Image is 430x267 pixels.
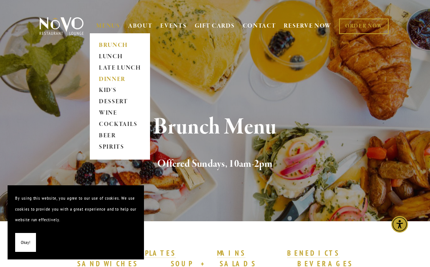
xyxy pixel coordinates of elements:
h1: Brunch Menu [48,115,381,140]
strong: MAINS [217,248,245,258]
a: ABOUT [128,22,153,30]
a: RESERVE NOW [284,19,331,33]
a: SPIRITS [96,142,144,153]
h2: Offered Sundays, 10am-2pm [48,156,381,172]
button: Okay! [15,233,36,252]
a: ORDER NOW [339,19,389,34]
img: Novo Restaurant &amp; Lounge [38,17,85,36]
a: GIFT CARDS [195,19,235,33]
a: LUNCH [96,51,144,62]
a: DESSERT [96,96,144,108]
a: CONTACT [243,19,276,33]
a: KID'S [96,85,144,96]
a: EVENTS [160,22,186,30]
a: DINNER [96,74,144,85]
section: Cookie banner [8,185,144,259]
strong: BENEDICTS [287,248,339,258]
a: BRUNCH [96,40,144,51]
p: By using this website, you agree to our use of cookies. We use cookies to provide you with a grea... [15,193,136,225]
a: LATE LUNCH [96,62,144,74]
a: WINE [96,108,144,119]
a: MAINS [217,248,245,258]
div: Accessibility Menu [391,216,408,233]
a: BEER [96,130,144,142]
a: MENUS [96,22,120,30]
a: BENEDICTS [287,248,339,258]
a: COCKTAILS [96,119,144,130]
span: Okay! [21,237,30,248]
